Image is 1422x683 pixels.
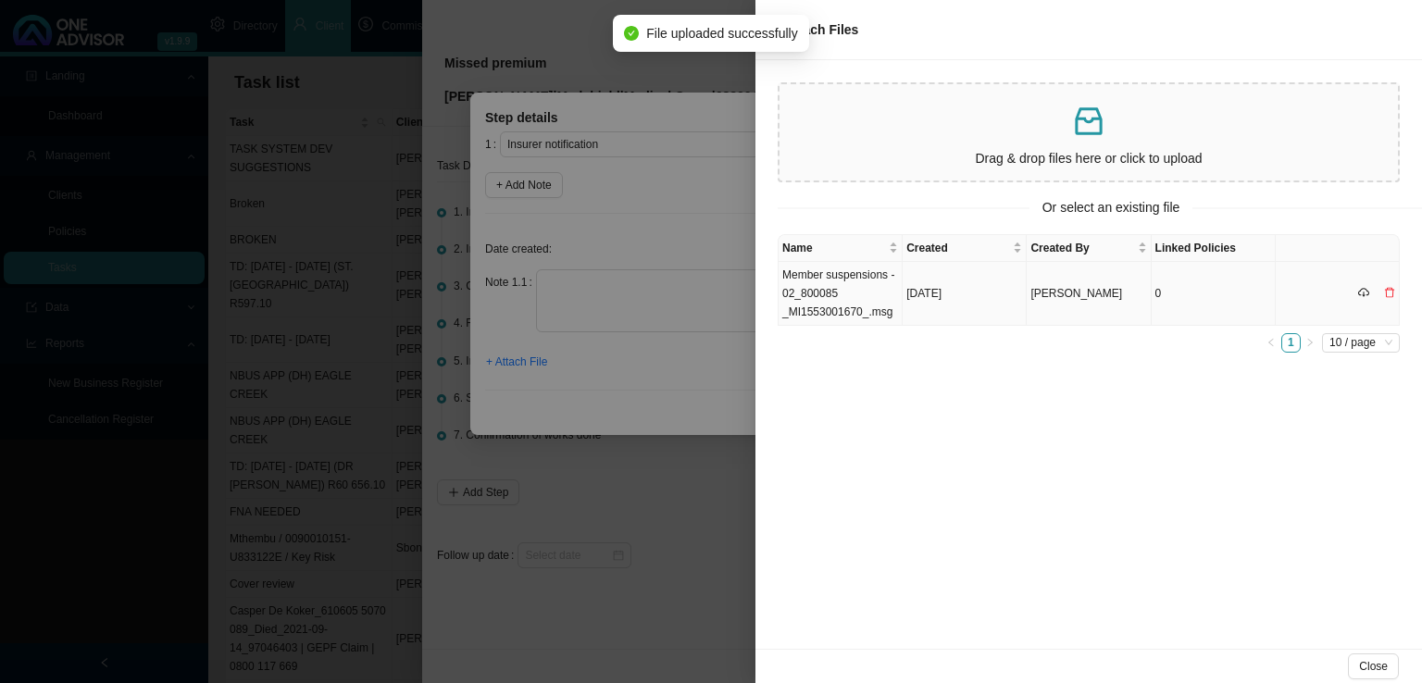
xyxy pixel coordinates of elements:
span: Created By [1030,239,1133,257]
span: left [1266,338,1276,347]
th: Linked Policies [1152,235,1276,262]
span: Or select an existing file [1029,197,1193,218]
span: Attach Files [785,22,858,37]
span: check-circle [624,26,639,41]
th: Created [903,235,1027,262]
th: Name [779,235,903,262]
li: 1 [1281,333,1301,353]
li: Previous Page [1262,333,1281,353]
span: [PERSON_NAME] [1030,287,1122,300]
button: right [1301,333,1320,353]
span: inbox [1070,103,1107,140]
button: Close [1348,653,1399,679]
span: Close [1359,657,1388,676]
th: Created By [1027,235,1151,262]
span: right [1305,338,1315,347]
span: File uploaded successfully [646,23,797,43]
td: Member suspensions - 02_800085 _MI1553001670_.msg [779,262,903,326]
div: Page Size [1322,333,1400,353]
li: Next Page [1301,333,1320,353]
span: 10 / page [1329,334,1392,352]
button: left [1262,333,1281,353]
span: Name [782,239,885,257]
td: [DATE] [903,262,1027,326]
a: 1 [1282,334,1300,352]
td: 0 [1152,262,1276,326]
span: Created [906,239,1009,257]
span: cloud-download [1358,287,1369,298]
span: delete [1384,287,1395,298]
p: Drag & drop files here or click to upload [787,148,1391,169]
span: inboxDrag & drop files here or click to upload [780,84,1398,180]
